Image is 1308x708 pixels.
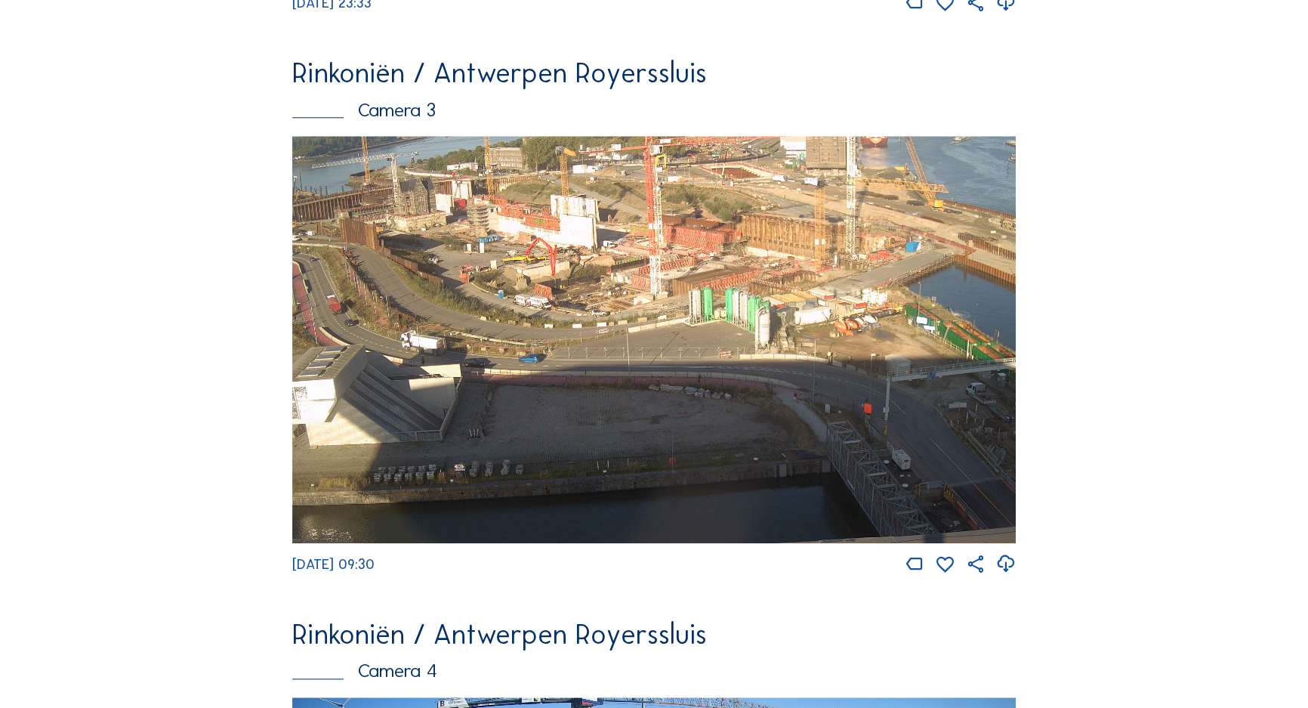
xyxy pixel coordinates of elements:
[292,60,1016,88] div: Rinkoniën / Antwerpen Royerssluis
[292,621,1016,649] div: Rinkoniën / Antwerpen Royerssluis
[292,556,375,573] span: [DATE] 09:30
[292,136,1016,543] img: Image
[292,100,1016,120] div: Camera 3
[292,661,1016,681] div: Camera 4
